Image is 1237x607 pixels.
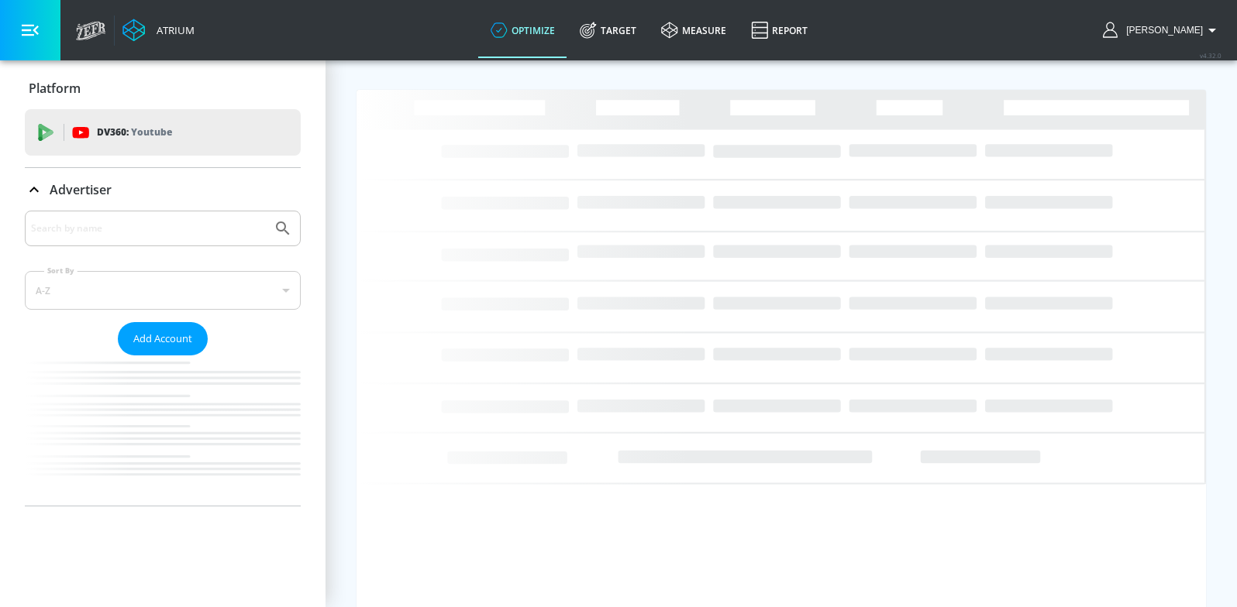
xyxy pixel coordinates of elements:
nav: list of Advertiser [25,355,301,506]
div: Atrium [150,23,195,37]
div: DV360: Youtube [25,109,301,156]
p: Platform [29,80,81,97]
p: Youtube [131,124,172,140]
a: Target [567,2,649,58]
a: Atrium [122,19,195,42]
div: Platform [25,67,301,110]
div: A-Z [25,271,301,310]
input: Search by name [31,218,266,238]
button: [PERSON_NAME] [1103,21,1221,39]
a: optimize [478,2,567,58]
p: Advertiser [50,181,112,198]
div: Advertiser [25,211,301,506]
span: login as: sarah.grindle@zefr.com [1120,25,1203,36]
a: Report [739,2,820,58]
a: measure [649,2,739,58]
button: Add Account [118,322,208,355]
label: Sort By [44,266,78,276]
div: Advertiser [25,168,301,211]
p: DV360: [97,124,172,141]
span: v 4.32.0 [1200,51,1221,60]
span: Add Account [133,330,192,348]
